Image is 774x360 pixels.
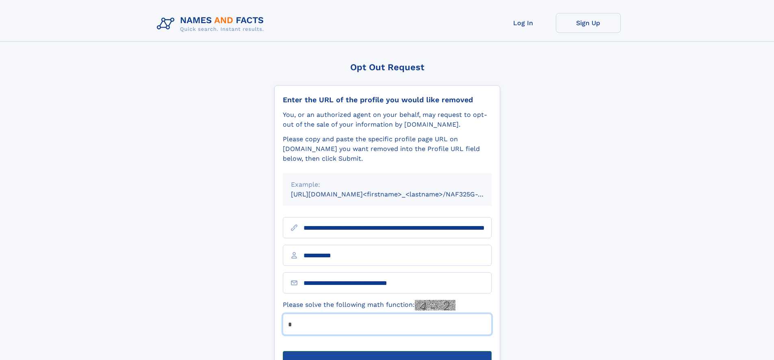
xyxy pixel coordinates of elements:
[291,180,483,190] div: Example:
[154,13,271,35] img: Logo Names and Facts
[291,190,507,198] small: [URL][DOMAIN_NAME]<firstname>_<lastname>/NAF325G-xxxxxxxx
[491,13,556,33] a: Log In
[274,62,500,72] div: Opt Out Request
[283,95,492,104] div: Enter the URL of the profile you would like removed
[283,134,492,164] div: Please copy and paste the specific profile page URL on [DOMAIN_NAME] you want removed into the Pr...
[283,300,455,310] label: Please solve the following math function:
[556,13,621,33] a: Sign Up
[283,110,492,129] div: You, or an authorized agent on your behalf, may request to opt-out of the sale of your informatio...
